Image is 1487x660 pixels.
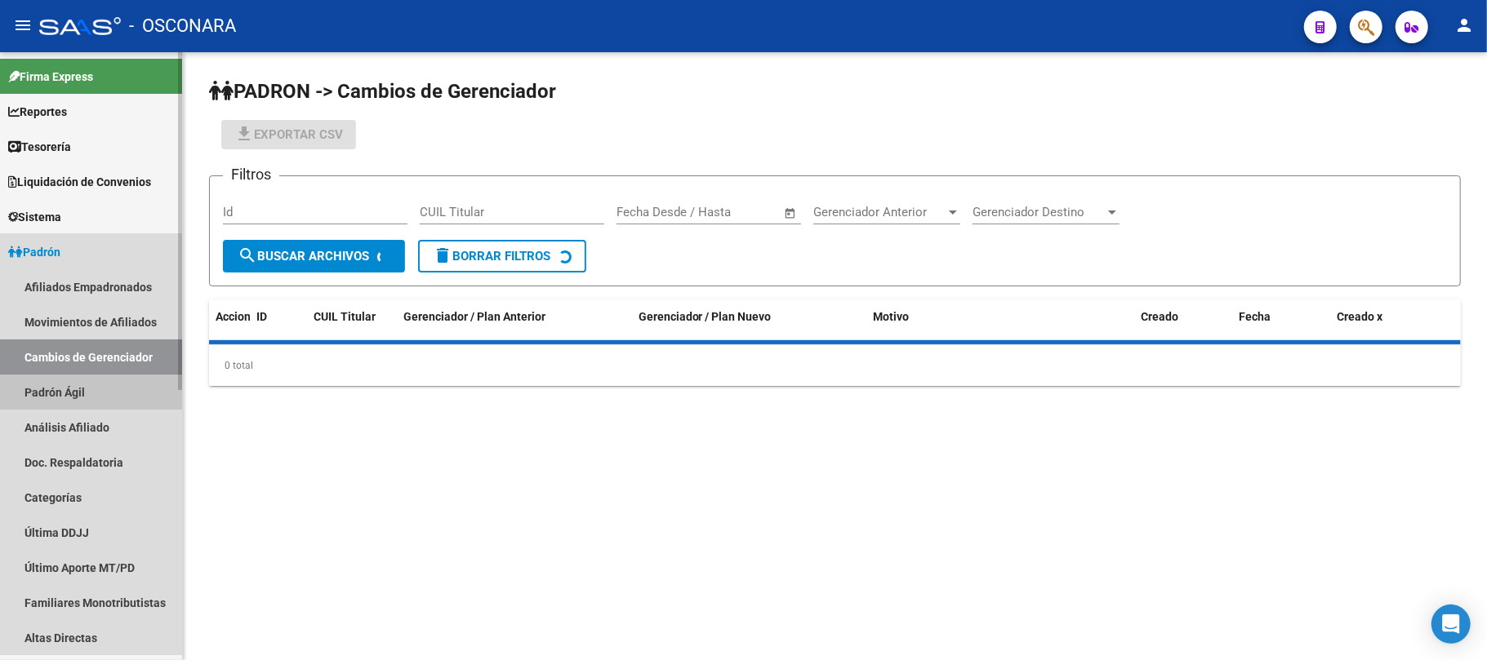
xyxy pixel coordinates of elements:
span: ID [256,310,267,323]
mat-icon: delete [433,246,452,265]
span: Gerenciador / Plan Anterior [403,310,545,323]
span: Liquidación de Convenios [8,173,151,191]
mat-icon: file_download [234,124,254,144]
span: Sistema [8,208,61,226]
span: Creado [1141,310,1178,323]
mat-icon: menu [13,16,33,35]
datatable-header-cell: CUIL Titular [307,299,397,353]
datatable-header-cell: Motivo [866,299,1134,353]
datatable-header-cell: Gerenciador / Plan Anterior [397,299,632,353]
span: PADRON -> Cambios de Gerenciador [209,80,556,103]
span: Reportes [8,103,67,121]
datatable-header-cell: Creado [1134,299,1232,353]
span: Buscar Archivos [238,249,369,264]
span: Gerenciador Anterior [813,205,946,219]
span: Gerenciador Destino [973,205,1105,219]
datatable-header-cell: Creado x [1330,299,1461,353]
span: CUIL Titular [314,310,376,323]
span: Accion [216,310,251,323]
span: Padrón [8,243,60,261]
span: Motivo [873,310,909,323]
button: Borrar Filtros [418,240,586,272]
button: Buscar Archivos [223,240,405,272]
input: Start date [617,205,670,219]
span: Exportar CSV [234,127,343,142]
div: 0 total [209,345,1461,386]
datatable-header-cell: Gerenciador / Plan Nuevo [632,299,867,353]
button: Open calendar [781,204,800,223]
span: Firma Express [8,68,93,86]
span: Fecha [1239,310,1271,323]
span: Tesorería [8,138,71,156]
span: Gerenciador / Plan Nuevo [639,310,772,323]
datatable-header-cell: Fecha [1232,299,1330,353]
datatable-header-cell: Accion [209,299,250,353]
button: Exportar CSV [221,120,356,149]
h3: Filtros [223,163,279,186]
mat-icon: search [238,246,257,265]
div: Open Intercom Messenger [1431,605,1471,644]
mat-icon: person [1454,16,1474,35]
datatable-header-cell: ID [250,299,307,353]
span: - OSCONARA [129,8,236,44]
input: End date [684,205,764,219]
span: Creado x [1337,310,1382,323]
span: Borrar Filtros [433,249,550,264]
